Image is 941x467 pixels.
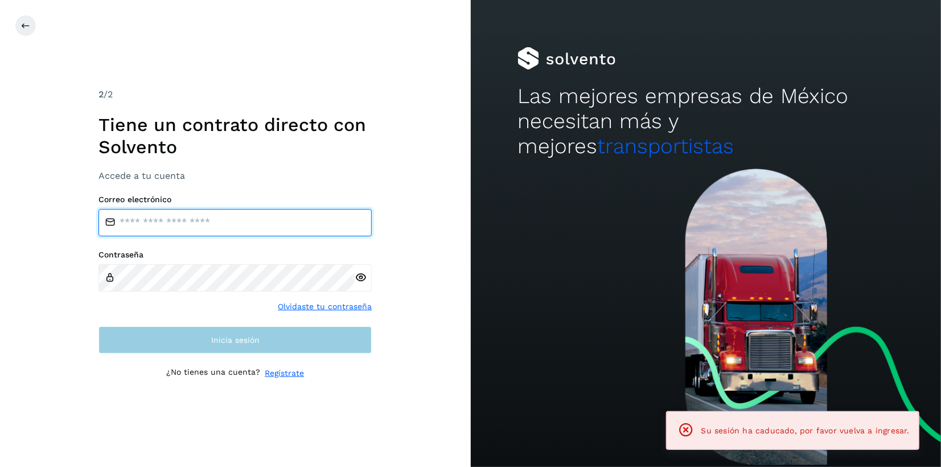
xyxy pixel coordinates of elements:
a: Regístrate [265,367,304,379]
button: Inicia sesión [98,326,372,354]
div: /2 [98,88,372,101]
p: ¿No tienes una cuenta? [166,367,260,379]
span: Inicia sesión [211,336,260,344]
label: Contraseña [98,250,372,260]
h1: Tiene un contrato directo con Solvento [98,114,372,158]
span: 2 [98,89,104,100]
h2: Las mejores empresas de México necesitan más y mejores [517,84,894,159]
label: Correo electrónico [98,195,372,204]
span: transportistas [597,134,734,158]
span: Su sesión ha caducado, por favor vuelva a ingresar. [701,426,910,435]
h3: Accede a tu cuenta [98,170,372,181]
a: Olvidaste tu contraseña [278,301,372,313]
